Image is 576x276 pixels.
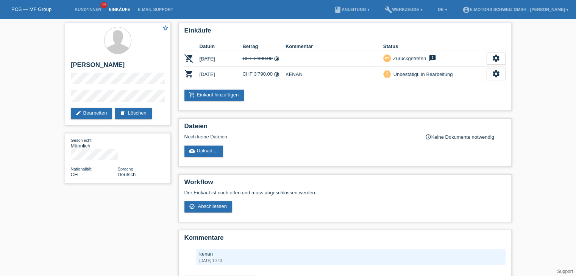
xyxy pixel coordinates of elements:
i: info_outline [425,134,431,140]
h2: Einkäufe [184,27,506,38]
a: E-Mail Support [134,7,177,12]
i: settings [492,70,500,78]
td: [DATE] [200,67,243,82]
a: Support [557,269,573,274]
a: Einkäufe [105,7,134,12]
th: Datum [200,42,243,51]
h2: Dateien [184,122,506,134]
a: Kund*innen [71,7,105,12]
a: cloud_uploadUpload ... [184,146,223,157]
i: POSP00027196 [184,54,194,63]
span: Geschlecht [71,138,92,143]
div: Männlich [71,137,118,149]
th: Betrag [242,42,286,51]
div: Keine Dokumente notwendig [425,134,506,140]
th: Status [383,42,487,51]
h2: [PERSON_NAME] [71,61,165,73]
td: [DATE] [200,51,243,67]
td: CHF 3'790.00 [242,67,286,82]
td: CHF 2'890.00 [242,51,286,67]
span: 44 [100,2,107,8]
th: Kommentar [286,42,383,51]
i: Fixe Raten (24 Raten) [274,56,279,62]
i: Fixe Raten (24 Raten) [274,71,279,77]
i: feedback [428,54,437,62]
a: check_circle_outline Abschliessen [184,201,233,212]
a: deleteLöschen [115,108,151,119]
td: KENAN [286,67,383,82]
i: check_circle_outline [189,203,195,209]
div: Noch keine Dateien [184,134,416,140]
i: account_circle [462,6,470,14]
a: editBearbeiten [71,108,112,119]
i: priority_high [384,71,390,76]
i: POSP00027197 [184,69,194,78]
a: account_circleE-Motors Schweiz GmbH - [PERSON_NAME] ▾ [458,7,572,12]
a: star_border [162,25,169,33]
h2: Kommentare [184,234,506,245]
i: undo [384,55,390,60]
h2: Workflow [184,178,506,190]
i: add_shopping_cart [189,92,195,98]
a: add_shopping_cartEinkauf hinzufügen [184,90,244,101]
span: Abschliessen [198,203,227,209]
span: Sprache [118,167,133,171]
span: Nationalität [71,167,92,171]
a: POS — MF Group [11,6,52,12]
div: [DATE] 10:40 [200,259,502,263]
i: settings [492,54,500,62]
a: bookAnleitung ▾ [330,7,373,12]
i: build [384,6,392,14]
i: cloud_upload [189,148,195,154]
i: delete [120,110,126,116]
p: Der Einkauf ist noch offen und muss abgeschlossen werden. [184,190,506,195]
i: edit [75,110,81,116]
span: Schweiz [71,172,78,177]
i: star_border [162,25,169,31]
a: DE ▾ [434,7,451,12]
span: Deutsch [118,172,136,177]
div: Zurückgetreten [391,54,426,62]
div: Unbestätigt, in Bearbeitung [391,70,453,78]
div: kenan [200,251,502,257]
i: book [334,6,342,14]
a: buildWerkzeuge ▾ [381,7,426,12]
